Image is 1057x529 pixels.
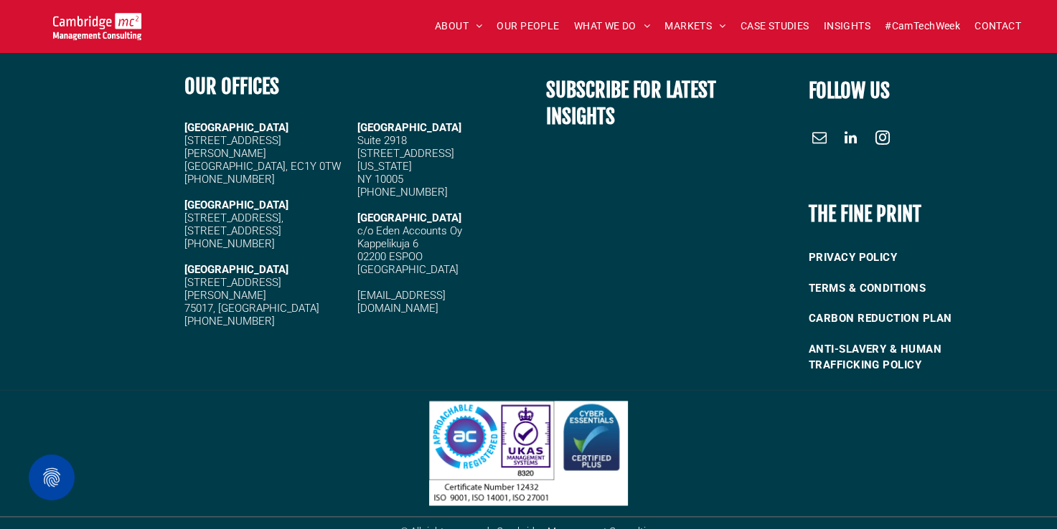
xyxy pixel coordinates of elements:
[878,15,967,37] a: #CamTechWeek
[357,211,461,224] span: [GEOGRAPHIC_DATA]
[967,15,1028,37] a: CONTACT
[357,224,462,276] span: c/o Eden Accounts Oy Kappelikuja 6 02200 ESPOO [GEOGRAPHIC_DATA]
[184,74,279,99] b: OUR OFFICES
[809,334,1004,381] a: ANTI-SLAVERY & HUMAN TRAFFICKING POLICY
[184,173,275,186] span: [PHONE_NUMBER]
[546,77,716,129] span: SUBSCRIBE FOR LATEST INSIGHTS
[809,78,890,103] font: FOLLOW US
[809,242,1004,273] a: PRIVACY POLICY
[428,15,490,37] a: ABOUT
[357,121,461,134] span: [GEOGRAPHIC_DATA]
[733,15,817,37] a: CASE STUDIES
[184,315,275,328] span: [PHONE_NUMBER]
[53,15,141,30] a: Your Business Transformed | Cambridge Management Consulting
[567,15,658,37] a: WHAT WE DO
[357,289,446,315] a: [EMAIL_ADDRESS][DOMAIN_NAME]
[357,186,448,199] span: [PHONE_NUMBER]
[184,121,288,134] strong: [GEOGRAPHIC_DATA]
[657,15,733,37] a: MARKETS
[809,127,830,152] a: email
[872,127,893,152] a: instagram
[184,263,288,276] strong: [GEOGRAPHIC_DATA]
[184,302,319,315] span: 75017, [GEOGRAPHIC_DATA]
[357,147,454,160] span: [STREET_ADDRESS]
[53,13,141,40] img: Cambridge MC Logo
[840,127,862,152] a: linkedin
[809,303,1004,334] a: CARBON REDUCTION PLAN
[357,134,407,147] span: Suite 2918
[184,199,288,211] strong: [GEOGRAPHIC_DATA]
[184,276,281,302] span: [STREET_ADDRESS][PERSON_NAME]
[357,173,403,186] span: NY 10005
[809,201,921,227] b: THE FINE PRINT
[817,15,878,37] a: INSIGHTS
[809,273,1004,304] a: TERMS & CONDITIONS
[429,401,628,505] img: Three certification logos: Approachable Registered, UKAS Management Systems with a tick and certi...
[357,160,412,173] span: [US_STATE]
[184,237,275,250] span: [PHONE_NUMBER]
[184,134,341,173] span: [STREET_ADDRESS][PERSON_NAME] [GEOGRAPHIC_DATA], EC1Y 0TW
[489,15,566,37] a: OUR PEOPLE
[184,224,281,237] span: [STREET_ADDRESS]
[184,211,283,224] span: [STREET_ADDRESS],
